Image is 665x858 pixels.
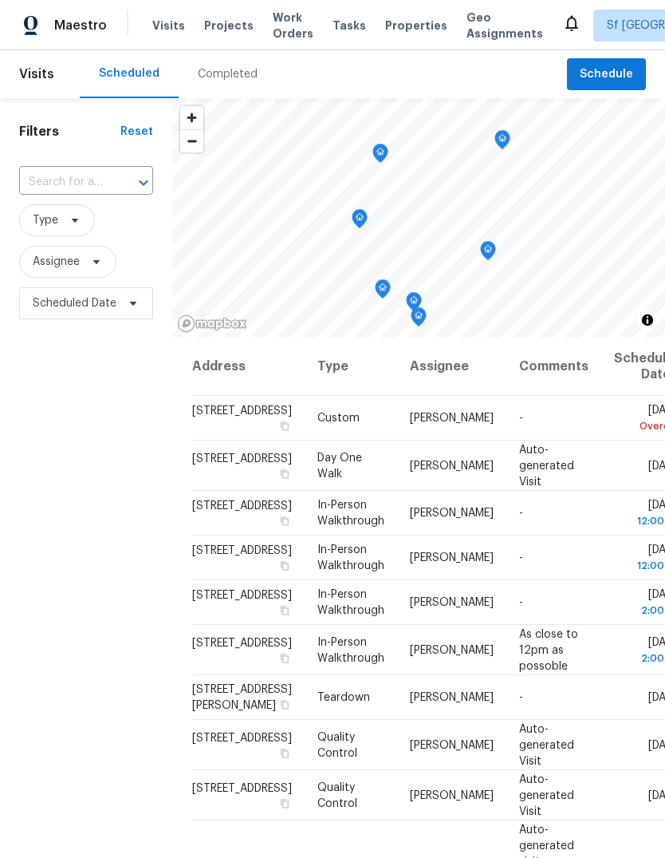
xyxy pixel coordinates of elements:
[180,106,203,129] button: Zoom in
[410,739,494,750] span: [PERSON_NAME]
[192,782,292,793] span: [STREET_ADDRESS]
[397,338,506,396] th: Assignee
[519,597,523,608] span: -
[466,10,543,42] span: Geo Assignments
[120,124,153,140] div: Reset
[192,500,292,512] span: [STREET_ADDRESS]
[277,419,292,433] button: Copy Address
[152,18,185,34] span: Visits
[19,170,108,195] input: Search for an address...
[519,773,574,816] span: Auto-generated Visit
[411,307,427,332] div: Map marker
[480,241,496,266] div: Map marker
[277,466,292,480] button: Copy Address
[317,589,384,616] span: In-Person Walkthrough
[332,20,366,31] span: Tasks
[204,18,254,34] span: Projects
[192,545,292,556] span: [STREET_ADDRESS]
[277,650,292,665] button: Copy Address
[198,66,258,82] div: Completed
[191,338,305,396] th: Address
[519,692,523,703] span: -
[277,796,292,810] button: Copy Address
[180,130,203,152] span: Zoom out
[277,559,292,573] button: Copy Address
[372,144,388,168] div: Map marker
[494,130,510,155] div: Map marker
[317,544,384,571] span: In-Person Walkthrough
[54,18,107,34] span: Maestro
[410,644,494,655] span: [PERSON_NAME]
[273,10,313,42] span: Work Orders
[580,65,633,85] span: Schedule
[519,723,574,766] span: Auto-generated Visit
[317,452,362,479] span: Day One Walk
[177,314,247,333] a: Mapbox homepage
[19,124,120,140] h1: Filters
[277,698,292,712] button: Copy Address
[192,453,292,464] span: [STREET_ADDRESS]
[192,684,292,711] span: [STREET_ADDRESS][PERSON_NAME]
[352,209,368,234] div: Map marker
[410,692,494,703] span: [PERSON_NAME]
[33,295,116,311] span: Scheduled Date
[192,405,292,417] span: [STREET_ADDRESS]
[519,508,523,519] span: -
[317,500,384,527] span: In-Person Walkthrough
[317,413,360,424] span: Custom
[192,732,292,743] span: [STREET_ADDRESS]
[277,745,292,760] button: Copy Address
[375,279,391,304] div: Map marker
[99,65,159,81] div: Scheduled
[406,292,422,317] div: Map marker
[192,590,292,601] span: [STREET_ADDRESS]
[638,310,657,330] button: Toggle attribution
[385,18,447,34] span: Properties
[33,212,58,228] span: Type
[305,338,397,396] th: Type
[317,731,357,758] span: Quality Control
[519,628,578,671] span: As close to 12pm as possoble
[19,57,54,92] span: Visits
[317,636,384,663] span: In-Person Walkthrough
[192,637,292,648] span: [STREET_ADDRESS]
[33,254,80,270] span: Assignee
[567,58,646,91] button: Schedule
[410,597,494,608] span: [PERSON_NAME]
[410,789,494,801] span: [PERSON_NAME]
[410,460,494,471] span: [PERSON_NAME]
[506,338,601,396] th: Comments
[519,552,523,563] span: -
[519,413,523,424] span: -
[132,172,155,194] button: Open
[277,514,292,528] button: Copy Address
[317,692,370,703] span: Teardown
[180,129,203,152] button: Zoom out
[277,603,292,618] button: Copy Address
[519,444,574,487] span: Auto-generated Visit
[643,311,652,329] span: Toggle attribution
[410,508,494,519] span: [PERSON_NAME]
[317,781,357,809] span: Quality Control
[410,413,494,424] span: [PERSON_NAME]
[410,552,494,563] span: [PERSON_NAME]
